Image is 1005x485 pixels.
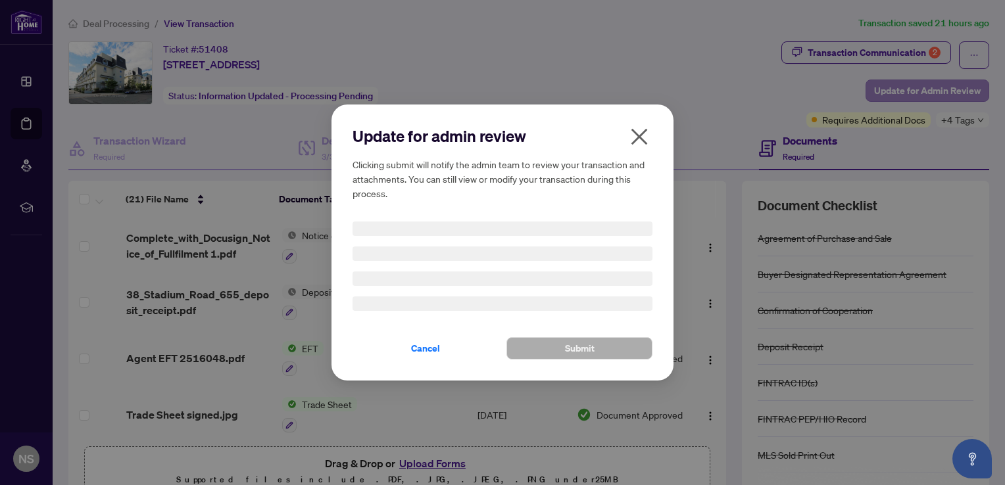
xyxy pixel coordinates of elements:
span: close [629,126,650,147]
h2: Update for admin review [353,126,652,147]
button: Open asap [952,439,992,478]
span: Cancel [411,338,440,359]
button: Submit [506,337,652,359]
h5: Clicking submit will notify the admin team to review your transaction and attachments. You can st... [353,157,652,200]
button: Cancel [353,337,499,359]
